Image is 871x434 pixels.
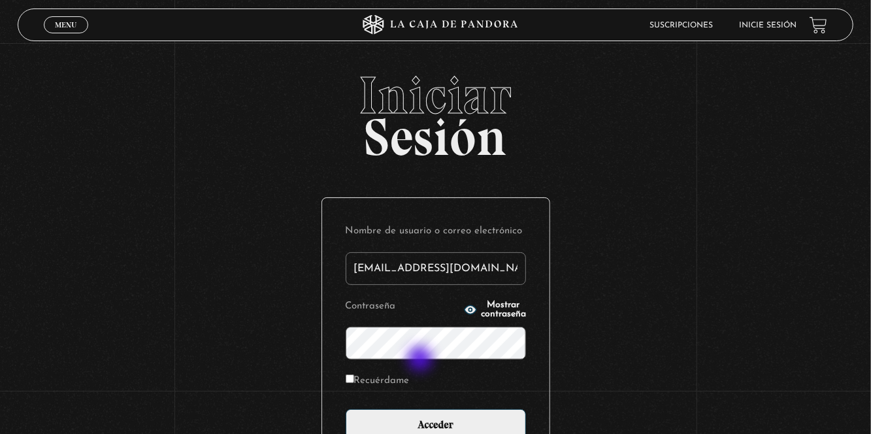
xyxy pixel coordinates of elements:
[50,32,81,41] span: Cerrar
[346,371,410,392] label: Recuérdame
[481,301,526,319] span: Mostrar contraseña
[55,21,76,29] span: Menu
[18,69,854,153] h2: Sesión
[346,375,354,383] input: Recuérdame
[739,22,797,29] a: Inicie sesión
[18,69,854,122] span: Iniciar
[810,16,827,34] a: View your shopping cart
[649,22,713,29] a: Suscripciones
[346,297,461,317] label: Contraseña
[346,222,526,242] label: Nombre de usuario o correo electrónico
[464,301,526,319] button: Mostrar contraseña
